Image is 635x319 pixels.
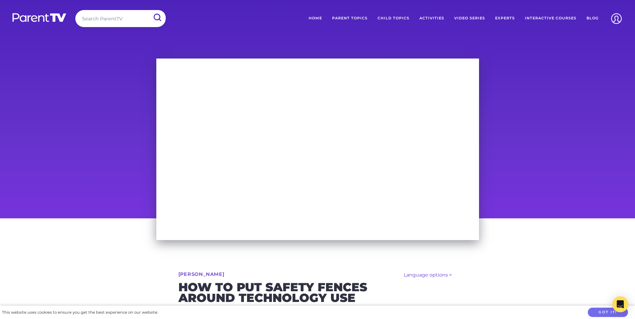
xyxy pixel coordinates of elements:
a: Interactive Courses [520,10,581,27]
input: Search ParentTV [75,10,166,27]
a: Video Series [449,10,490,27]
a: Experts [490,10,520,27]
a: [PERSON_NAME] [178,272,225,277]
div: Open Intercom Messenger [612,296,628,312]
button: Got it! [588,308,628,317]
a: Activities [414,10,449,27]
img: parenttv-logo-white.4c85aaf.svg [12,13,67,22]
a: Home [304,10,327,27]
h2: How to put safety fences around technology use [178,282,457,303]
div: This website uses cookies to ensure you get the best experience on our website. [2,309,158,316]
a: Blog [581,10,604,27]
a: Child Topics [373,10,414,27]
a: Parent Topics [327,10,373,27]
img: Account [608,10,625,27]
input: Submit [148,10,166,25]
